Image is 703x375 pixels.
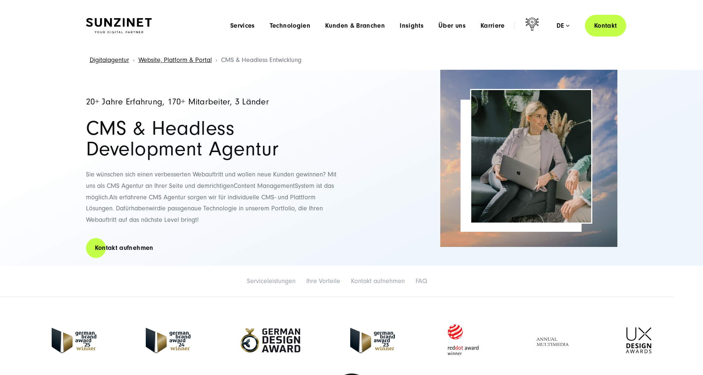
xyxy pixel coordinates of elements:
img: UX-Design-Awards - fullservice digital agentur SUNZINET [626,327,651,353]
span: richtigen [210,182,234,190]
span: Als erfahrene CMS Agentur sorgen wir für individuelle CMS- und Plattform Lösungen. D [86,193,316,213]
img: German Brand Award winner 2025 - Full Service Digital Agentur SUNZINET [52,328,96,353]
img: Red Dot Award winner - fullservice digital agentur SUNZINET [444,322,482,359]
a: Kunden & Branchen [325,22,385,30]
div: de [556,22,569,30]
a: Kontakt aufnehmen [86,237,162,258]
a: Serviceleistungen [247,277,296,285]
a: Website, Platform & Portal [138,56,212,64]
a: Über uns [438,22,466,30]
a: FAQ [416,277,427,285]
img: Frau sitzt auf dem Sofa vor ihrem PC und lächelt - CMS Agentur und Headless CMS Agentur SUNZINET [471,90,591,223]
img: German-Brand-Award - fullservice digital agentur SUNZINET [146,328,190,353]
a: Kontakt [585,15,626,37]
a: Digitalagentur [90,56,129,64]
span: wir [149,204,157,212]
span: System ist das möglich. [86,182,334,201]
img: German Brand Award 2023 Winner - fullservice digital agentur SUNZINET [350,328,395,353]
span: afür [120,204,131,212]
span: Sie wünschen sich einen verbesserten Webauftritt und wollen neue Kunden gewinnen? Mit uns als CMS... [86,171,337,190]
a: Technologien [270,22,310,30]
a: Karriere [480,22,505,30]
img: CMS Agentur und Headless CMS Agentur SUNZINET [440,70,617,247]
span: haben [131,204,149,212]
h4: 20+ Jahre Erfahrung, 170+ Mitarbeiter, 3 Länder [86,97,344,107]
a: Services [230,22,255,30]
img: Full Service Digitalagentur - Annual Multimedia Awards [531,327,576,353]
img: German-Design-Award - fullservice digital agentur SUNZINET [240,328,301,353]
img: SUNZINET Full Service Digital Agentur [86,18,152,34]
a: Insights [400,22,424,30]
span: die passgenaue Technologie in unserem Portfolio, die Ihren Webauftritt auf das nächste Level bringt! [86,204,323,224]
h1: CMS & Headless Development Agentur [86,118,344,159]
span: CMS & Headless Entwicklung [221,56,301,64]
a: Kontakt aufnehmen [351,277,405,285]
span: Content Management [234,182,295,190]
a: Ihre Vorteile [306,277,340,285]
